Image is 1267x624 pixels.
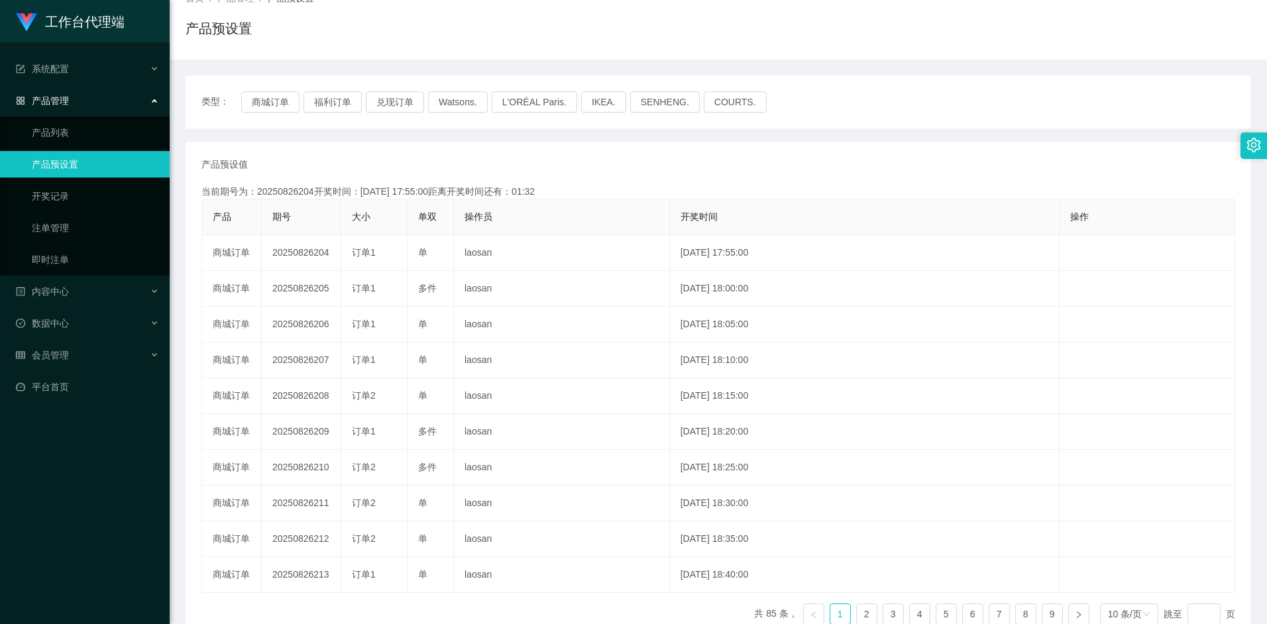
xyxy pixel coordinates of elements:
[16,96,25,105] i: 图标: appstore-o
[454,235,670,271] td: laosan
[1016,604,1036,624] a: 8
[418,354,427,365] span: 单
[202,557,262,593] td: 商城订单
[262,378,341,414] td: 20250826208
[670,378,1060,414] td: [DATE] 18:15:00
[454,414,670,450] td: laosan
[186,19,252,38] h1: 产品预设置
[16,64,69,74] span: 系统配置
[465,211,492,222] span: 操作员
[366,91,424,113] button: 兑现订单
[454,521,670,557] td: laosan
[202,450,262,486] td: 商城订单
[857,604,877,624] a: 2
[272,211,291,222] span: 期号
[670,450,1060,486] td: [DATE] 18:25:00
[418,462,437,472] span: 多件
[454,342,670,378] td: laosan
[262,342,341,378] td: 20250826207
[241,91,300,113] button: 商城订单
[352,211,370,222] span: 大小
[202,235,262,271] td: 商城订单
[492,91,577,113] button: L'ORÉAL Paris.
[32,183,159,209] a: 开奖记录
[16,318,69,329] span: 数据中心
[454,450,670,486] td: laosan
[202,271,262,307] td: 商城订单
[670,271,1060,307] td: [DATE] 18:00:00
[352,462,376,472] span: 订单2
[16,64,25,74] i: 图标: form
[581,91,626,113] button: IKEA.
[454,307,670,342] td: laosan
[418,390,427,401] span: 单
[418,283,437,293] span: 多件
[670,521,1060,557] td: [DATE] 18:35:00
[16,286,69,297] span: 内容中心
[704,91,767,113] button: COURTS.
[262,450,341,486] td: 20250826210
[418,426,437,437] span: 多件
[16,95,69,106] span: 产品管理
[1142,610,1150,619] i: 图标: down
[201,91,241,113] span: 类型：
[303,91,362,113] button: 福利订单
[910,604,930,624] a: 4
[202,486,262,521] td: 商城订单
[16,16,125,26] a: 工作台代理端
[630,91,700,113] button: SENHENG.
[670,342,1060,378] td: [DATE] 18:10:00
[352,569,376,580] span: 订单1
[202,378,262,414] td: 商城订单
[810,611,818,619] i: 图标: left
[670,235,1060,271] td: [DATE] 17:55:00
[1075,611,1083,619] i: 图标: right
[16,13,37,32] img: logo.9652507e.png
[16,374,159,400] a: 图标: dashboard平台首页
[418,533,427,544] span: 单
[262,271,341,307] td: 20250826205
[1070,211,1089,222] span: 操作
[352,247,376,258] span: 订单1
[418,497,427,508] span: 单
[936,604,956,624] a: 5
[202,521,262,557] td: 商城订单
[989,604,1009,624] a: 7
[454,271,670,307] td: laosan
[16,350,25,360] i: 图标: table
[352,390,376,401] span: 订单2
[428,91,488,113] button: Watsons.
[963,604,983,624] a: 6
[1246,138,1261,152] i: 图标: setting
[670,307,1060,342] td: [DATE] 18:05:00
[418,247,427,258] span: 单
[32,119,159,146] a: 产品列表
[1042,604,1062,624] a: 9
[202,414,262,450] td: 商城订单
[262,235,341,271] td: 20250826204
[352,283,376,293] span: 订单1
[262,486,341,521] td: 20250826211
[830,604,850,624] a: 1
[262,414,341,450] td: 20250826209
[262,557,341,593] td: 20250826213
[16,287,25,296] i: 图标: profile
[352,426,376,437] span: 订单1
[454,557,670,593] td: laosan
[16,319,25,328] i: 图标: check-circle-o
[454,378,670,414] td: laosan
[262,521,341,557] td: 20250826212
[201,185,1235,199] div: 当前期号为：20250826204开奖时间：[DATE] 17:55:00距离开奖时间还有：01:32
[32,246,159,273] a: 即时注单
[418,569,427,580] span: 单
[883,604,903,624] a: 3
[201,158,248,172] span: 产品预设值
[352,354,376,365] span: 订单1
[32,215,159,241] a: 注单管理
[681,211,718,222] span: 开奖时间
[352,497,376,508] span: 订单2
[262,307,341,342] td: 20250826206
[16,350,69,360] span: 会员管理
[202,307,262,342] td: 商城订单
[45,1,125,43] h1: 工作台代理端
